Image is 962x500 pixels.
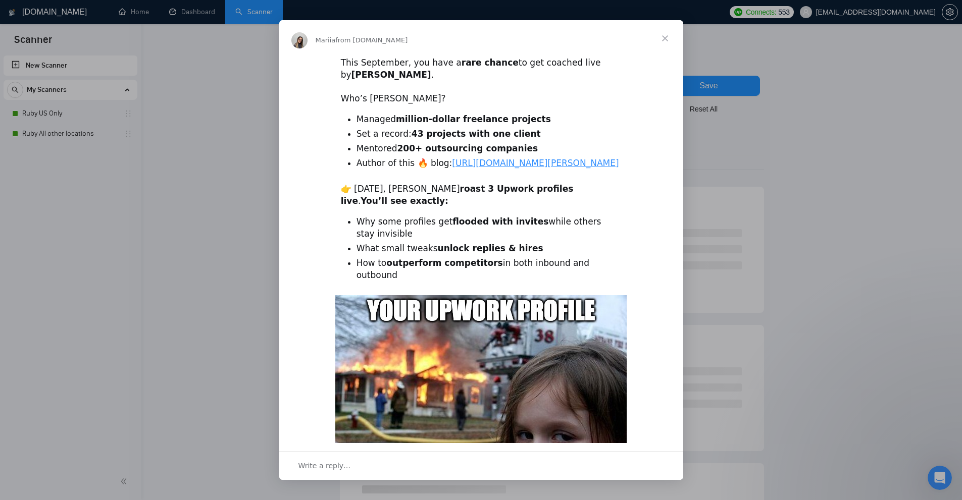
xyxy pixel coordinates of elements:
li: How to in both inbound and outbound [357,257,622,282]
span: Close [647,20,683,57]
b: flooded with invites [452,216,548,227]
li: Mentored [357,143,622,155]
b: million-dollar freelance projects [396,114,551,124]
li: What small tweaks [357,243,622,255]
b: outperform competitors [386,258,503,268]
a: [URL][DOMAIN_NAME][PERSON_NAME] [452,158,619,168]
div: 👉 [DATE], [PERSON_NAME] . [341,183,622,207]
b: roast 3 Upwork profiles live [341,184,574,206]
b: [PERSON_NAME] [351,70,431,80]
div: This September, you have a to get coached live by . ​ Who’s [PERSON_NAME]? [341,57,622,105]
span: Write a reply… [298,459,351,472]
b: rare chance [462,58,519,68]
li: Author of this 🔥 blog: [357,157,622,170]
li: Managed [357,114,622,126]
span: Mariia [316,36,336,44]
div: Open conversation and reply [279,451,683,480]
b: You’ll see exactly: [361,196,448,206]
b: unlock replies & hires [438,243,543,253]
b: 43 projects with one client [412,129,541,139]
li: Set a record: [357,128,622,140]
span: from [DOMAIN_NAME] [335,36,408,44]
li: Why some profiles get while others stay invisible [357,216,622,240]
img: Profile image for Mariia [291,32,308,48]
b: 200+ outsourcing companies [397,143,538,153]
